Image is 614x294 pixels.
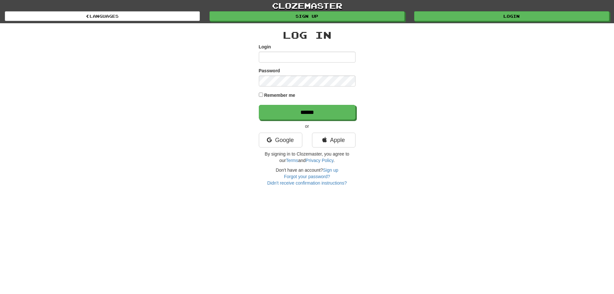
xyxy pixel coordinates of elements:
a: Sign up [323,167,338,173]
label: Remember me [264,92,295,98]
a: Terms [286,158,298,163]
p: or [259,123,356,129]
a: Languages [5,11,200,21]
p: By signing in to Clozemaster, you agree to our and . [259,151,356,164]
a: Forgot your password? [284,174,330,179]
a: Login [414,11,609,21]
h2: Log In [259,30,356,40]
a: Sign up [210,11,404,21]
label: Password [259,67,280,74]
label: Login [259,44,271,50]
a: Didn't receive confirmation instructions? [267,180,347,186]
a: Privacy Policy [306,158,333,163]
div: Don't have an account? [259,167,356,186]
a: Apple [312,133,356,147]
a: Google [259,133,302,147]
